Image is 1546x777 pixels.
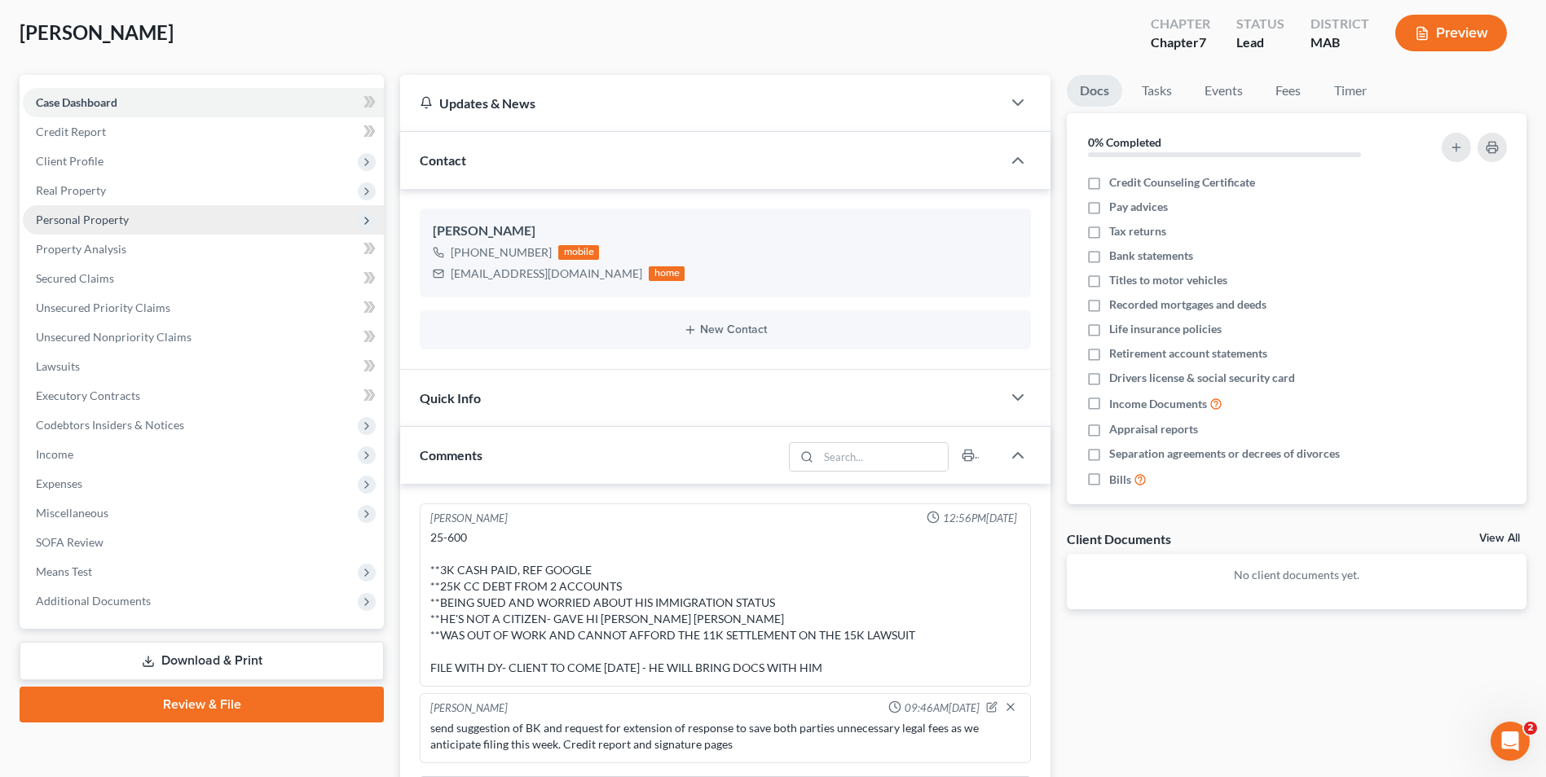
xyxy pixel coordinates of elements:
span: Retirement account statements [1109,345,1267,362]
span: Client Profile [36,154,104,168]
span: Lawsuits [36,359,80,373]
a: Executory Contracts [23,381,384,410]
a: Download & Print [20,642,384,680]
span: Quick Info [420,390,481,406]
div: [PERSON_NAME] [433,222,1018,241]
div: 25-600 **3K CASH PAID, REF GOOGLE **25K CC DEBT FROM 2 ACCOUNTS **BEING SUED AND WORRIED ABOUT HI... [430,529,1020,676]
span: Income Documents [1109,396,1207,412]
span: Tax returns [1109,223,1166,239]
span: 2 [1524,722,1537,735]
a: Property Analysis [23,235,384,264]
div: District [1310,15,1369,33]
div: MAB [1310,33,1369,52]
span: Unsecured Nonpriority Claims [36,330,192,344]
span: Pay advices [1109,199,1168,215]
div: [PERSON_NAME] [430,700,508,717]
span: Additional Documents [36,594,151,608]
span: 09:46AM[DATE] [905,700,980,716]
span: Credit Counseling Certificate [1109,174,1255,191]
span: Miscellaneous [36,506,108,520]
div: home [649,266,685,281]
button: Preview [1395,15,1507,51]
div: Client Documents [1067,530,1171,547]
button: New Contact [433,323,1018,336]
input: Search... [818,443,948,471]
a: Unsecured Priority Claims [23,293,384,323]
span: Drivers license & social security card [1109,370,1295,386]
a: Secured Claims [23,264,384,293]
a: Fees [1262,75,1315,107]
a: Docs [1067,75,1122,107]
span: Separation agreements or decrees of divorces [1109,446,1340,462]
span: Recorded mortgages and deeds [1109,296,1266,313]
span: Real Property [36,183,106,197]
a: Tasks [1129,75,1185,107]
span: 7 [1199,34,1206,50]
span: 12:56PM[DATE] [943,511,1017,526]
span: Secured Claims [36,271,114,285]
span: Bills [1109,472,1131,488]
a: Timer [1321,75,1380,107]
span: Unsecured Priority Claims [36,301,170,314]
div: [PERSON_NAME] [430,511,508,526]
span: Personal Property [36,213,129,226]
span: Appraisal reports [1109,421,1198,437]
span: Executory Contracts [36,388,140,402]
div: Lead [1236,33,1284,52]
a: View All [1479,533,1520,544]
div: [EMAIL_ADDRESS][DOMAIN_NAME] [451,266,642,282]
span: Codebtors Insiders & Notices [36,418,184,432]
a: Events [1191,75,1256,107]
span: Case Dashboard [36,95,117,109]
span: Property Analysis [36,242,126,256]
strong: 0% Completed [1088,135,1161,149]
div: Chapter [1151,33,1210,52]
a: Case Dashboard [23,88,384,117]
span: [PERSON_NAME] [20,20,174,44]
span: Credit Report [36,125,106,138]
span: Expenses [36,476,82,490]
a: Unsecured Nonpriority Claims [23,323,384,352]
div: Updates & News [420,94,982,112]
a: Review & File [20,687,384,722]
span: Bank statements [1109,248,1193,264]
span: Contact [420,152,466,168]
div: mobile [558,245,599,260]
a: Credit Report [23,117,384,147]
a: Lawsuits [23,352,384,381]
div: Chapter [1151,15,1210,33]
span: Life insurance policies [1109,321,1222,337]
div: send suggestion of BK and request for extension of response to save both parties unnecessary lega... [430,720,1020,753]
p: No client documents yet. [1080,567,1513,583]
span: Titles to motor vehicles [1109,272,1227,288]
span: Means Test [36,564,92,578]
span: SOFA Review [36,535,104,549]
div: [PHONE_NUMBER] [451,244,552,261]
div: Status [1236,15,1284,33]
span: Comments [420,447,482,463]
span: Income [36,447,73,461]
a: SOFA Review [23,528,384,557]
iframe: Intercom live chat [1491,722,1530,761]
